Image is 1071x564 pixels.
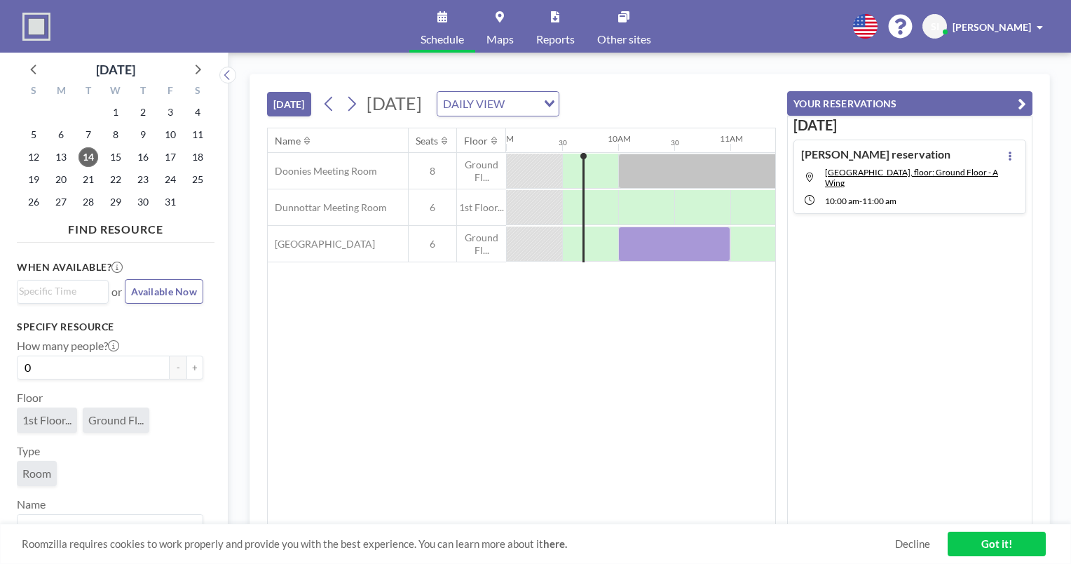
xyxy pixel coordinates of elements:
[106,147,125,167] span: Wednesday, October 15, 2025
[96,60,135,79] div: [DATE]
[161,102,180,122] span: Friday, October 3, 2025
[268,165,377,177] span: Doonies Meeting Room
[19,518,195,536] input: Search for option
[102,83,130,101] div: W
[720,133,743,144] div: 11AM
[825,196,859,206] span: 10:00 AM
[24,147,43,167] span: Sunday, October 12, 2025
[188,125,207,145] span: Saturday, October 11, 2025
[862,196,896,206] span: 11:00 AM
[161,192,180,212] span: Friday, October 31, 2025
[409,238,456,250] span: 6
[787,91,1032,116] button: YOUR RESERVATIONS
[111,285,122,299] span: or
[409,201,456,214] span: 6
[51,147,71,167] span: Monday, October 13, 2025
[22,466,51,480] span: Room
[79,192,98,212] span: Tuesday, October 28, 2025
[17,444,40,458] label: Type
[457,231,506,256] span: Ground Fl...
[133,147,153,167] span: Thursday, October 16, 2025
[24,192,43,212] span: Sunday, October 26, 2025
[953,21,1031,33] span: [PERSON_NAME]
[19,283,100,299] input: Search for option
[75,83,102,101] div: T
[267,92,311,116] button: [DATE]
[416,135,438,147] div: Seats
[793,116,1026,134] h3: [DATE]
[161,170,180,189] span: Friday, October 24, 2025
[133,170,153,189] span: Thursday, October 23, 2025
[22,413,71,427] span: 1st Floor...
[184,83,211,101] div: S
[931,20,939,33] span: SI
[79,147,98,167] span: Tuesday, October 14, 2025
[133,125,153,145] span: Thursday, October 9, 2025
[367,93,422,114] span: [DATE]
[948,532,1046,556] a: Got it!
[156,83,184,101] div: F
[597,34,651,45] span: Other sites
[106,125,125,145] span: Wednesday, October 8, 2025
[608,133,631,144] div: 10AM
[161,147,180,167] span: Friday, October 17, 2025
[48,83,75,101] div: M
[486,34,514,45] span: Maps
[129,83,156,101] div: T
[801,147,950,161] h4: [PERSON_NAME] reservation
[22,537,895,551] span: Roomzilla requires cookies to work properly and provide you with the best experience. You can lea...
[186,356,203,380] button: +
[17,339,119,353] label: How many people?
[17,497,46,511] label: Name
[51,125,71,145] span: Monday, October 6, 2025
[88,413,144,427] span: Ground Fl...
[895,537,930,551] a: Decline
[106,170,125,189] span: Wednesday, October 22, 2025
[409,165,456,177] span: 8
[509,95,535,113] input: Search for option
[79,170,98,189] span: Tuesday, October 21, 2025
[133,192,153,212] span: Thursday, October 30, 2025
[131,286,197,297] span: Available Now
[440,95,507,113] span: DAILY VIEW
[268,201,387,214] span: Dunnottar Meeting Room
[543,537,567,550] a: here.
[133,102,153,122] span: Thursday, October 2, 2025
[464,135,488,147] div: Floor
[437,92,559,116] div: Search for option
[24,125,43,145] span: Sunday, October 5, 2025
[188,147,207,167] span: Saturday, October 18, 2025
[457,201,506,214] span: 1st Floor...
[17,391,43,405] label: Floor
[421,34,464,45] span: Schedule
[859,196,862,206] span: -
[671,138,679,147] div: 30
[161,125,180,145] span: Friday, October 10, 2025
[18,515,203,539] div: Search for option
[268,238,375,250] span: [GEOGRAPHIC_DATA]
[170,356,186,380] button: -
[17,321,203,333] h3: Specify resource
[24,170,43,189] span: Sunday, October 19, 2025
[825,167,998,188] span: Loirston Meeting Room, floor: Ground Floor - A Wing
[106,102,125,122] span: Wednesday, October 1, 2025
[188,170,207,189] span: Saturday, October 25, 2025
[51,170,71,189] span: Monday, October 20, 2025
[188,102,207,122] span: Saturday, October 4, 2025
[79,125,98,145] span: Tuesday, October 7, 2025
[275,135,301,147] div: Name
[51,192,71,212] span: Monday, October 27, 2025
[125,279,203,304] button: Available Now
[559,138,567,147] div: 30
[22,13,50,41] img: organization-logo
[457,159,506,183] span: Ground Fl...
[20,83,48,101] div: S
[18,281,108,302] div: Search for option
[536,34,575,45] span: Reports
[17,217,214,236] h4: FIND RESOURCE
[106,192,125,212] span: Wednesday, October 29, 2025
